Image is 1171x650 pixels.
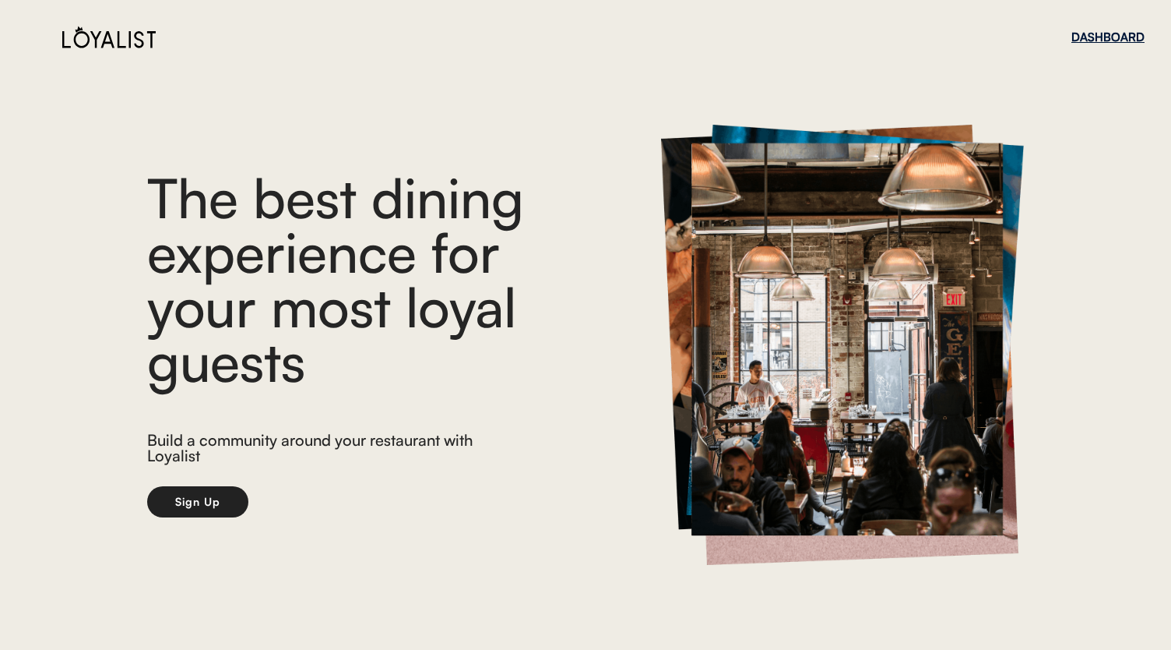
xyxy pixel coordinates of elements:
button: Sign Up [147,486,248,518]
div: DASHBOARD [1071,31,1145,43]
div: The best dining experience for your most loyal guests [147,170,614,388]
div: Build a community around your restaurant with Loyalist [147,433,487,468]
img: Loyalist%20Logo%20Black.svg [62,26,156,48]
img: https%3A%2F%2Fcad833e4373cb143c693037db6b1f8a3.cdn.bubble.io%2Ff1706310385766x357021172207471900%... [661,125,1024,565]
